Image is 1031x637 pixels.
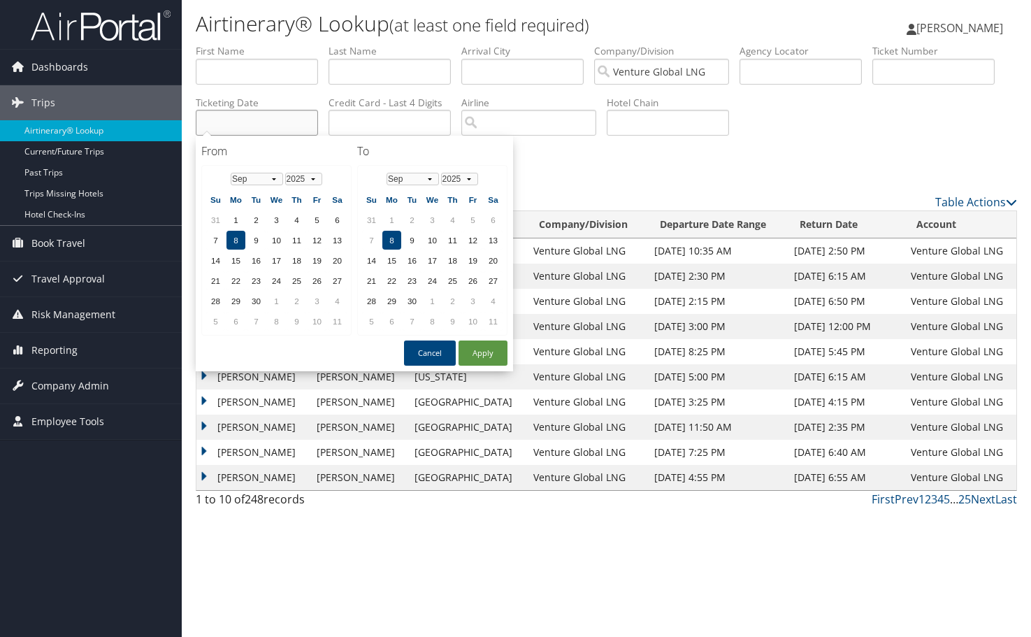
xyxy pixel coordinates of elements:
label: First Name [196,44,329,58]
label: Airline [461,96,607,110]
td: [DATE] 7:25 PM [647,440,787,465]
td: [GEOGRAPHIC_DATA] [408,440,526,465]
label: Hotel Chain [607,96,740,110]
td: [DATE] 3:25 PM [647,389,787,415]
td: 23 [403,271,421,290]
td: Venture Global LNG [526,364,647,389]
td: 7 [403,312,421,331]
td: 3 [308,292,326,310]
td: 5 [362,312,381,331]
td: 2 [287,292,306,310]
td: Venture Global LNG [904,314,1017,339]
td: 16 [403,251,421,270]
td: 13 [328,231,347,250]
td: 26 [463,271,482,290]
td: 12 [308,231,326,250]
td: 1 [382,210,401,229]
td: 9 [443,312,462,331]
td: 11 [443,231,462,250]
label: Ticket Number [872,44,1005,58]
td: 24 [267,271,286,290]
td: 9 [247,231,266,250]
td: 12 [463,231,482,250]
th: Mo [226,190,245,209]
td: [DATE] 6:15 AM [787,364,904,389]
td: Venture Global LNG [526,264,647,289]
td: 15 [382,251,401,270]
td: 21 [362,271,381,290]
td: 28 [206,292,225,310]
td: Venture Global LNG [526,238,647,264]
td: 4 [484,292,503,310]
td: [GEOGRAPHIC_DATA] [408,415,526,440]
td: Venture Global LNG [904,465,1017,490]
td: 6 [328,210,347,229]
td: Venture Global LNG [526,415,647,440]
td: 6 [226,312,245,331]
span: Book Travel [31,226,85,261]
span: Trips [31,85,55,120]
td: 7 [362,231,381,250]
td: [DATE] 6:50 PM [787,289,904,314]
td: 8 [382,231,401,250]
td: 3 [463,292,482,310]
th: We [267,190,286,209]
td: Venture Global LNG [904,415,1017,440]
span: 248 [245,492,264,507]
th: Mo [382,190,401,209]
td: [PERSON_NAME] [196,364,310,389]
td: [DATE] 6:55 AM [787,465,904,490]
td: [DATE] 2:30 PM [647,264,787,289]
td: [PERSON_NAME] [196,415,310,440]
td: Venture Global LNG [904,440,1017,465]
td: 11 [328,312,347,331]
th: Fr [463,190,482,209]
td: [GEOGRAPHIC_DATA] [408,465,526,490]
td: Venture Global LNG [904,339,1017,364]
td: 13 [484,231,503,250]
label: Company/Division [594,44,740,58]
td: 3 [267,210,286,229]
td: [DATE] 6:15 AM [787,264,904,289]
td: 2 [247,210,266,229]
td: Venture Global LNG [526,389,647,415]
td: Venture Global LNG [526,339,647,364]
span: Risk Management [31,297,115,332]
td: Venture Global LNG [904,238,1017,264]
td: 19 [308,251,326,270]
td: [PERSON_NAME] [196,389,310,415]
h4: From [201,143,352,159]
h1: Airtinerary® Lookup [196,9,743,38]
a: Table Actions [935,194,1017,210]
a: 25 [958,492,971,507]
td: 15 [226,251,245,270]
td: 18 [443,251,462,270]
td: 17 [423,251,442,270]
th: Sa [328,190,347,209]
a: 4 [937,492,944,507]
a: Next [971,492,995,507]
a: Prev [895,492,918,507]
td: 9 [287,312,306,331]
span: Reporting [31,333,78,368]
td: [PERSON_NAME] [196,465,310,490]
td: 20 [328,251,347,270]
a: 5 [944,492,950,507]
a: [PERSON_NAME] [907,7,1017,49]
td: 18 [287,251,306,270]
td: 6 [484,210,503,229]
td: 11 [287,231,306,250]
a: First [872,492,895,507]
td: 30 [403,292,421,310]
td: 28 [362,292,381,310]
td: 31 [206,210,225,229]
td: 10 [267,231,286,250]
h4: To [357,143,507,159]
th: Account: activate to sort column ascending [904,211,1017,238]
td: 14 [362,251,381,270]
th: Th [287,190,306,209]
td: 11 [484,312,503,331]
span: Company Admin [31,368,109,403]
td: 4 [443,210,462,229]
td: 16 [247,251,266,270]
